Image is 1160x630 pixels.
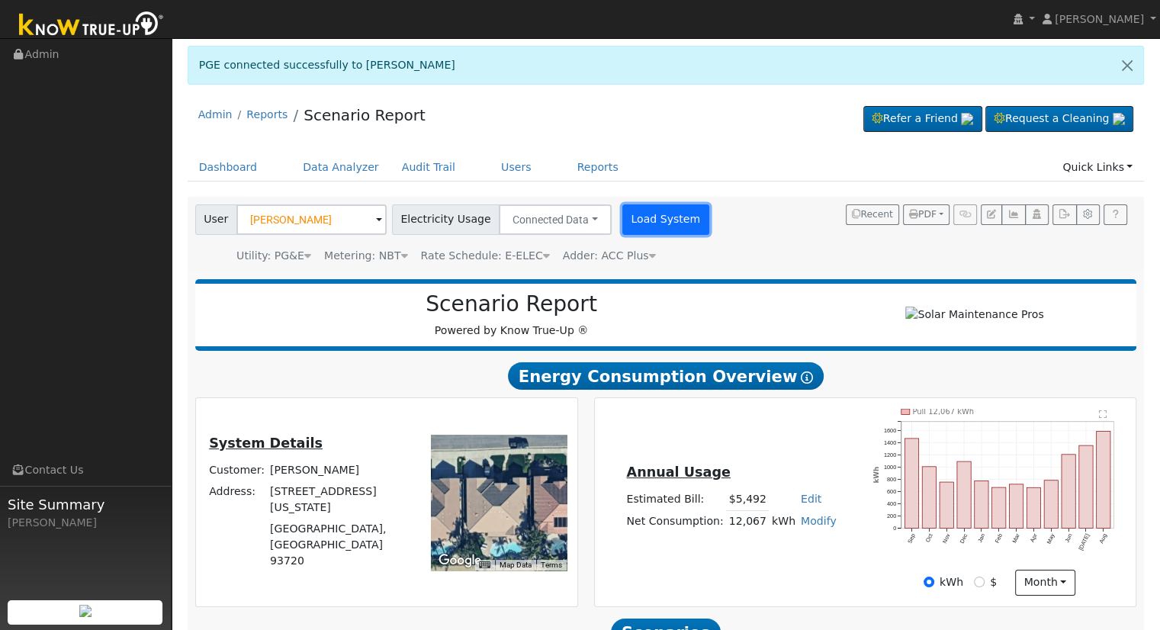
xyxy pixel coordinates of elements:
text: 600 [887,488,896,495]
div: Adder: ACC Plus [563,248,656,264]
h2: Scenario Report [210,291,812,317]
input: $ [974,577,985,587]
div: Metering: NBT [324,248,408,264]
div: PGE connected successfully to [PERSON_NAME] [188,46,1145,85]
rect: onclick="" [1062,455,1075,529]
a: Terms (opens in new tab) [541,561,562,569]
td: [PERSON_NAME] [268,459,410,481]
img: Solar Maintenance Pros [905,307,1043,323]
text: Nov [941,532,952,545]
rect: onclick="" [957,461,971,528]
text: Jun [1063,532,1073,544]
a: Help Link [1104,204,1127,226]
i: Show Help [801,371,813,384]
img: retrieve [961,113,973,125]
text: 1600 [884,427,896,434]
text: Oct [924,532,934,543]
div: Powered by Know True-Up ® [203,291,821,339]
text: May [1046,532,1056,545]
text: 0 [893,525,896,532]
text:  [1099,410,1107,419]
u: System Details [209,436,323,451]
a: Open this area in Google Maps (opens a new window) [435,551,485,571]
input: kWh [924,577,934,587]
a: Data Analyzer [291,153,390,182]
rect: onclick="" [1097,432,1110,529]
text: 1400 [884,439,896,446]
button: Multi-Series Graph [1001,204,1025,226]
a: Refer a Friend [863,106,982,132]
img: Know True-Up [11,8,172,43]
span: User [195,204,237,235]
a: Scenario Report [304,106,426,124]
a: Edit [801,493,821,505]
text: Aug [1098,532,1109,545]
button: Load System [622,204,709,235]
button: Keyboard shortcuts [479,560,490,571]
u: Annual Usage [626,464,730,480]
rect: onclick="" [992,487,1006,528]
text: kWh [873,467,881,484]
rect: onclick="" [975,481,988,529]
img: retrieve [1113,113,1125,125]
label: $ [990,574,997,590]
a: Modify [801,515,837,527]
td: [STREET_ADDRESS][US_STATE] [268,481,410,518]
button: month [1015,570,1075,596]
a: Reports [246,108,288,121]
rect: onclick="" [1079,445,1093,528]
span: Energy Consumption Overview [508,362,824,390]
img: Google [435,551,485,571]
td: 12,067 [726,510,769,532]
text: 200 [887,513,896,519]
a: Quick Links [1051,153,1144,182]
rect: onclick="" [940,482,953,529]
span: Alias: None [421,249,550,262]
rect: onclick="" [1044,481,1058,529]
a: Close [1111,47,1143,84]
div: [PERSON_NAME] [8,515,163,531]
text: Apr [1029,532,1039,544]
span: Site Summary [8,494,163,515]
rect: onclick="" [1027,488,1040,529]
a: Users [490,153,543,182]
td: Customer: [207,459,268,481]
a: Reports [566,153,630,182]
text: 1000 [884,464,896,471]
span: [PERSON_NAME] [1055,13,1144,25]
a: Request a Cleaning [985,106,1133,132]
rect: onclick="" [905,439,918,529]
text: Pull 12,067 kWh [913,408,975,416]
button: Recent [846,204,899,226]
button: Edit User [981,204,1002,226]
text: 400 [887,500,896,507]
td: $5,492 [726,488,769,510]
button: Export Interval Data [1052,204,1076,226]
text: 800 [887,476,896,483]
a: Admin [198,108,233,121]
text: Feb [994,532,1004,544]
text: [DATE] [1078,532,1091,551]
td: Address: [207,481,268,518]
td: Net Consumption: [624,510,726,532]
text: Sep [906,532,917,545]
button: PDF [903,204,950,226]
rect: onclick="" [1010,484,1023,529]
text: Mar [1011,532,1022,545]
button: Map Data [500,560,532,571]
td: [GEOGRAPHIC_DATA], [GEOGRAPHIC_DATA] 93720 [268,519,410,572]
img: retrieve [79,605,92,617]
text: Dec [959,532,969,545]
span: PDF [909,209,937,220]
input: Select a User [236,204,387,235]
a: Dashboard [188,153,269,182]
button: Login As [1025,204,1049,226]
td: kWh [769,510,798,532]
button: Settings [1076,204,1100,226]
text: Jan [976,532,986,544]
td: Estimated Bill: [624,488,726,510]
button: Connected Data [499,204,612,235]
label: kWh [940,574,963,590]
text: 1200 [884,452,896,458]
rect: onclick="" [922,467,936,529]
